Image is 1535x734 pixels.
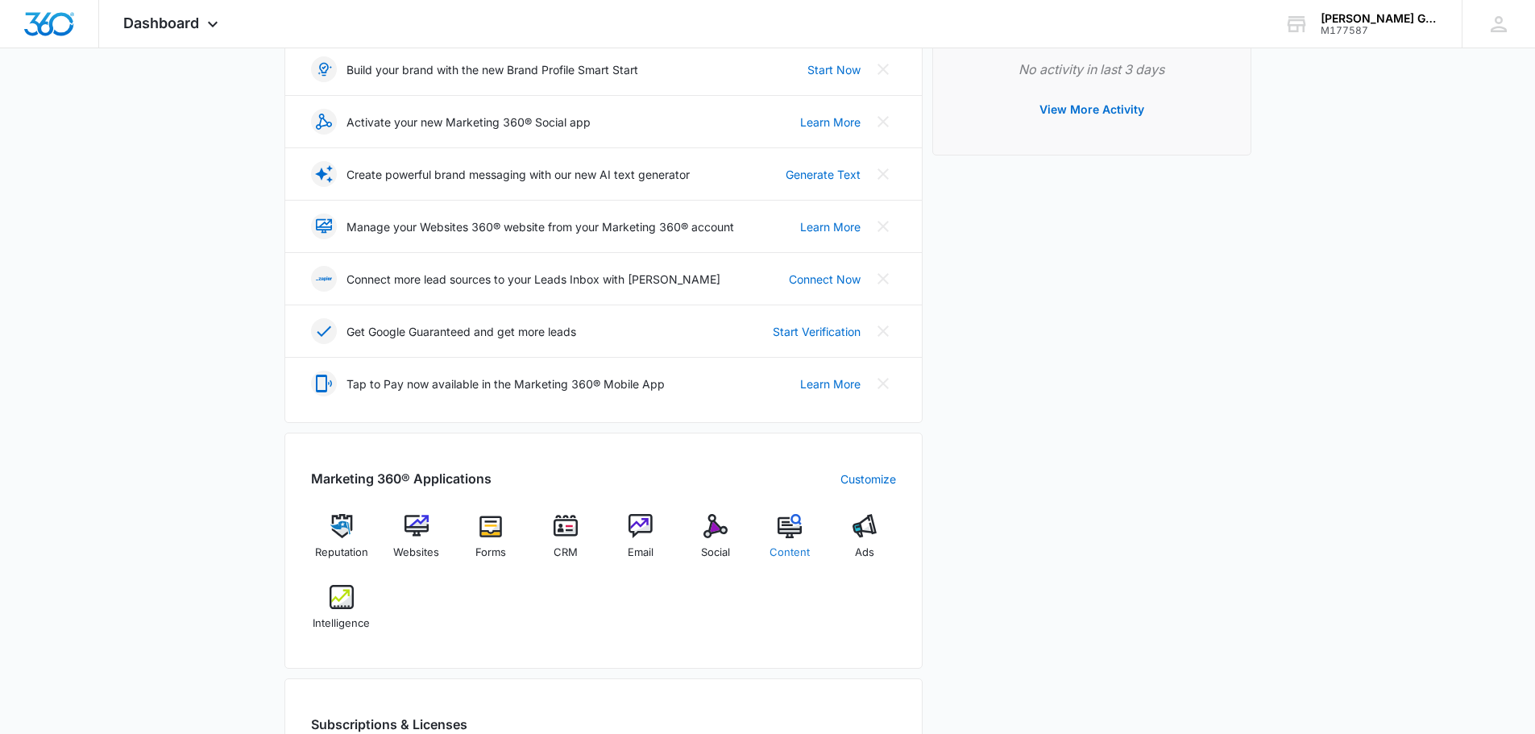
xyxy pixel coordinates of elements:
[789,271,861,288] a: Connect Now
[870,214,896,239] button: Close
[311,715,467,734] h2: Subscriptions & Licenses
[346,166,690,183] p: Create powerful brand messaging with our new AI text generator
[870,56,896,82] button: Close
[346,323,576,340] p: Get Google Guaranteed and get more leads
[807,61,861,78] a: Start Now
[870,266,896,292] button: Close
[311,514,373,572] a: Reputation
[346,375,665,392] p: Tap to Pay now available in the Marketing 360® Mobile App
[628,545,653,561] span: Email
[770,545,810,561] span: Content
[610,514,672,572] a: Email
[959,60,1225,79] p: No activity in last 3 days
[855,545,874,561] span: Ads
[315,545,368,561] span: Reputation
[346,271,720,288] p: Connect more lead sources to your Leads Inbox with [PERSON_NAME]
[475,545,506,561] span: Forms
[535,514,597,572] a: CRM
[870,109,896,135] button: Close
[759,514,821,572] a: Content
[346,114,591,131] p: Activate your new Marketing 360® Social app
[123,15,199,31] span: Dashboard
[870,161,896,187] button: Close
[840,471,896,487] a: Customize
[393,545,439,561] span: Websites
[870,371,896,396] button: Close
[684,514,746,572] a: Social
[834,514,896,572] a: Ads
[701,545,730,561] span: Social
[460,514,522,572] a: Forms
[313,616,370,632] span: Intelligence
[773,323,861,340] a: Start Verification
[800,218,861,235] a: Learn More
[1023,90,1160,129] button: View More Activity
[786,166,861,183] a: Generate Text
[870,318,896,344] button: Close
[1321,25,1438,36] div: account id
[311,469,492,488] h2: Marketing 360® Applications
[800,375,861,392] a: Learn More
[346,218,734,235] p: Manage your Websites 360® website from your Marketing 360® account
[346,61,638,78] p: Build your brand with the new Brand Profile Smart Start
[554,545,578,561] span: CRM
[1321,12,1438,25] div: account name
[311,585,373,643] a: Intelligence
[385,514,447,572] a: Websites
[800,114,861,131] a: Learn More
